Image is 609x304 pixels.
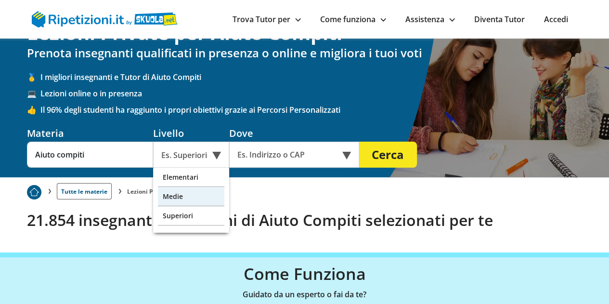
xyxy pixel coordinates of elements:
input: Es. Indirizzo o CAP [229,142,346,168]
div: Dove [229,127,359,140]
h2: 21.854 insegnanti per lezioni di Aiuto Compiti selezionati per te [27,211,583,229]
div: Medie [158,187,224,206]
a: Tutte le materie [57,183,112,199]
div: Superiori [158,206,224,225]
a: Assistenza [405,14,455,25]
li: Lezioni Private per Aiuto Compiti [127,187,222,196]
a: Trova Tutor per [233,14,301,25]
img: logo Skuola.net | Ripetizioni.it [32,11,178,27]
a: Diventa Tutor [474,14,525,25]
div: Materia [27,127,153,140]
div: Elementari [158,168,224,187]
a: logo Skuola.net | Ripetizioni.it [32,13,178,24]
img: Piu prenotato [27,185,41,199]
div: Es. Superiori [153,142,229,168]
button: Cerca [359,142,417,168]
span: 💻 [27,88,40,99]
input: Es. Matematica [27,142,153,168]
span: I migliori insegnanti e Tutor di Aiuto Compiti [40,72,583,82]
h1: Lezioni Private per Aiuto Compiti [27,21,583,44]
a: Come funziona [320,14,386,25]
a: Accedi [544,14,568,25]
span: 👍 [27,105,40,115]
div: Livello [153,127,229,140]
span: Il 96% degli studenti ha raggiunto i propri obiettivi grazie ai Percorsi Personalizzati [40,105,583,115]
h3: Come Funziona [27,264,583,284]
span: 🥇 [27,72,40,82]
h2: Prenota insegnanti qualificati in presenza o online e migliora i tuoi voti [27,46,583,60]
nav: breadcrumb d-none d-tablet-block [27,177,583,199]
p: Guidato da un esperto o fai da te? [27,288,583,301]
span: Lezioni online o in presenza [40,88,583,99]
